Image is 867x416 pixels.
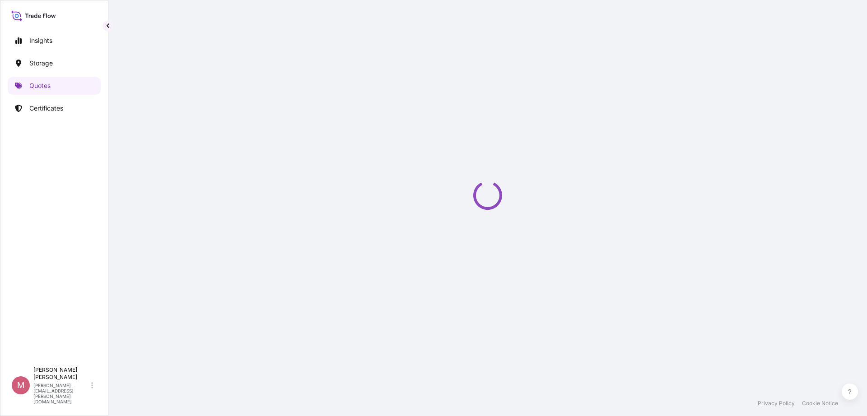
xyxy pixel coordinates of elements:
[758,400,795,407] a: Privacy Policy
[17,381,24,390] span: M
[8,77,101,95] a: Quotes
[33,383,89,404] p: [PERSON_NAME][EMAIL_ADDRESS][PERSON_NAME][DOMAIN_NAME]
[8,99,101,117] a: Certificates
[802,400,838,407] a: Cookie Notice
[33,366,89,381] p: [PERSON_NAME] [PERSON_NAME]
[29,104,63,113] p: Certificates
[29,59,53,68] p: Storage
[29,81,51,90] p: Quotes
[29,36,52,45] p: Insights
[8,32,101,50] a: Insights
[8,54,101,72] a: Storage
